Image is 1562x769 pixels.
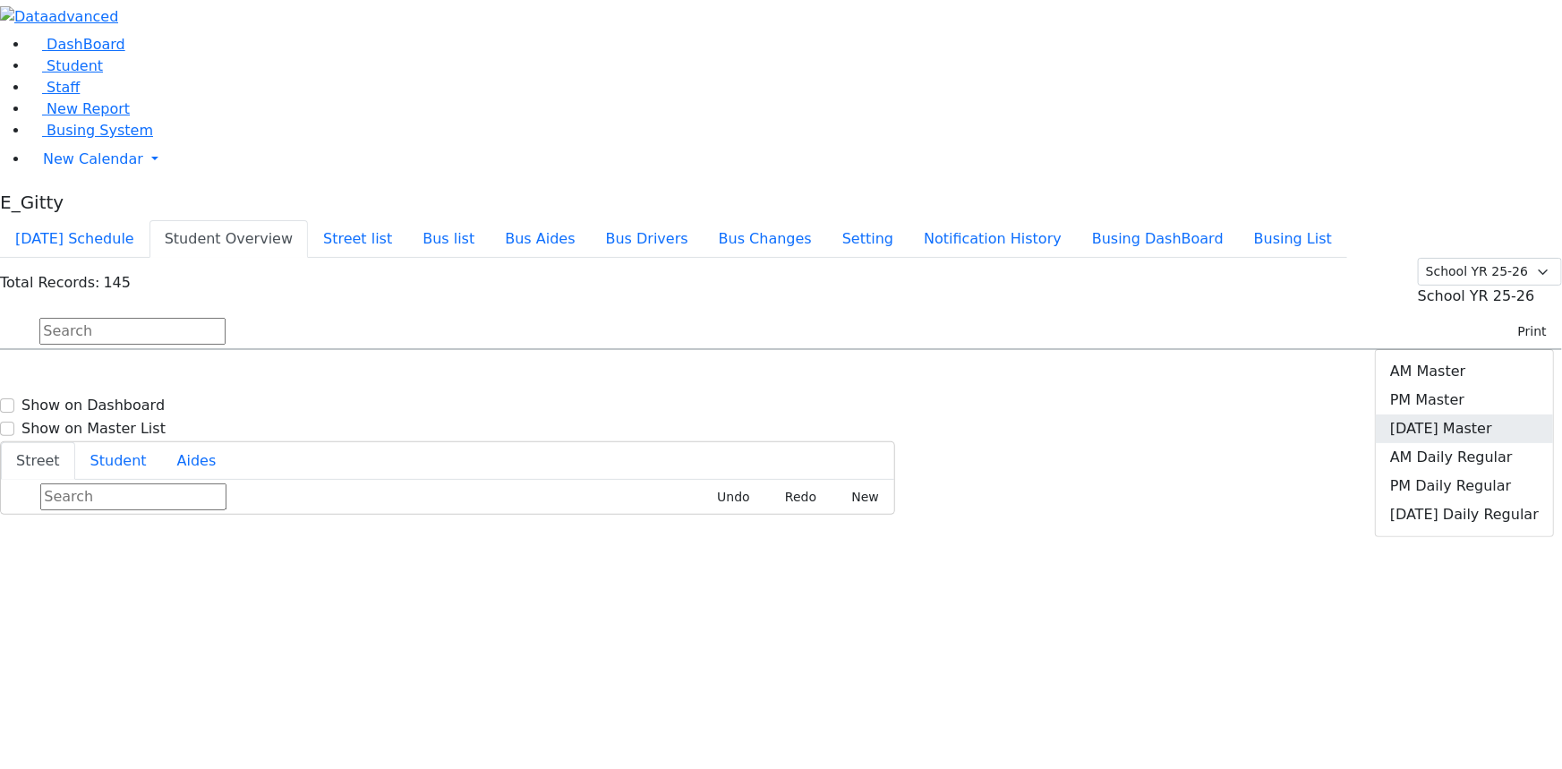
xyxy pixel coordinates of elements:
button: New [832,483,887,511]
select: Default select example [1418,258,1562,286]
button: Bus Drivers [591,220,704,258]
button: Setting [827,220,909,258]
button: Bus list [407,220,490,258]
button: Aides [162,442,232,480]
button: Bus Aides [490,220,590,258]
a: New Calendar [29,141,1562,177]
button: Undo [697,483,758,511]
label: Show on Dashboard [21,395,165,416]
span: DashBoard [47,36,125,53]
span: New Calendar [43,150,143,167]
div: Street [1,480,894,514]
a: New Report [29,100,130,117]
a: AM Daily Regular [1376,443,1553,472]
span: Staff [47,79,80,96]
button: Redo [765,483,824,511]
div: Print [1375,349,1554,537]
a: AM Master [1376,357,1553,386]
span: Busing System [47,122,153,139]
button: Student Overview [149,220,308,258]
a: [DATE] Master [1376,414,1553,443]
span: New Report [47,100,130,117]
span: Student [47,57,103,74]
button: Busing DashBoard [1077,220,1239,258]
button: Notification History [909,220,1077,258]
a: PM Daily Regular [1376,472,1553,500]
label: Show on Master List [21,418,166,440]
a: DashBoard [29,36,125,53]
a: PM Master [1376,386,1553,414]
button: Student [75,442,162,480]
button: Street [1,442,75,480]
a: Busing System [29,122,153,139]
button: Busing List [1239,220,1347,258]
input: Search [39,318,226,345]
button: Bus Changes [704,220,827,258]
span: School YR 25-26 [1418,287,1535,304]
input: Search [40,483,226,510]
button: Street list [308,220,407,258]
a: Staff [29,79,80,96]
span: 145 [103,274,131,291]
a: [DATE] Daily Regular [1376,500,1553,529]
a: Student [29,57,103,74]
button: Print [1497,318,1555,346]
